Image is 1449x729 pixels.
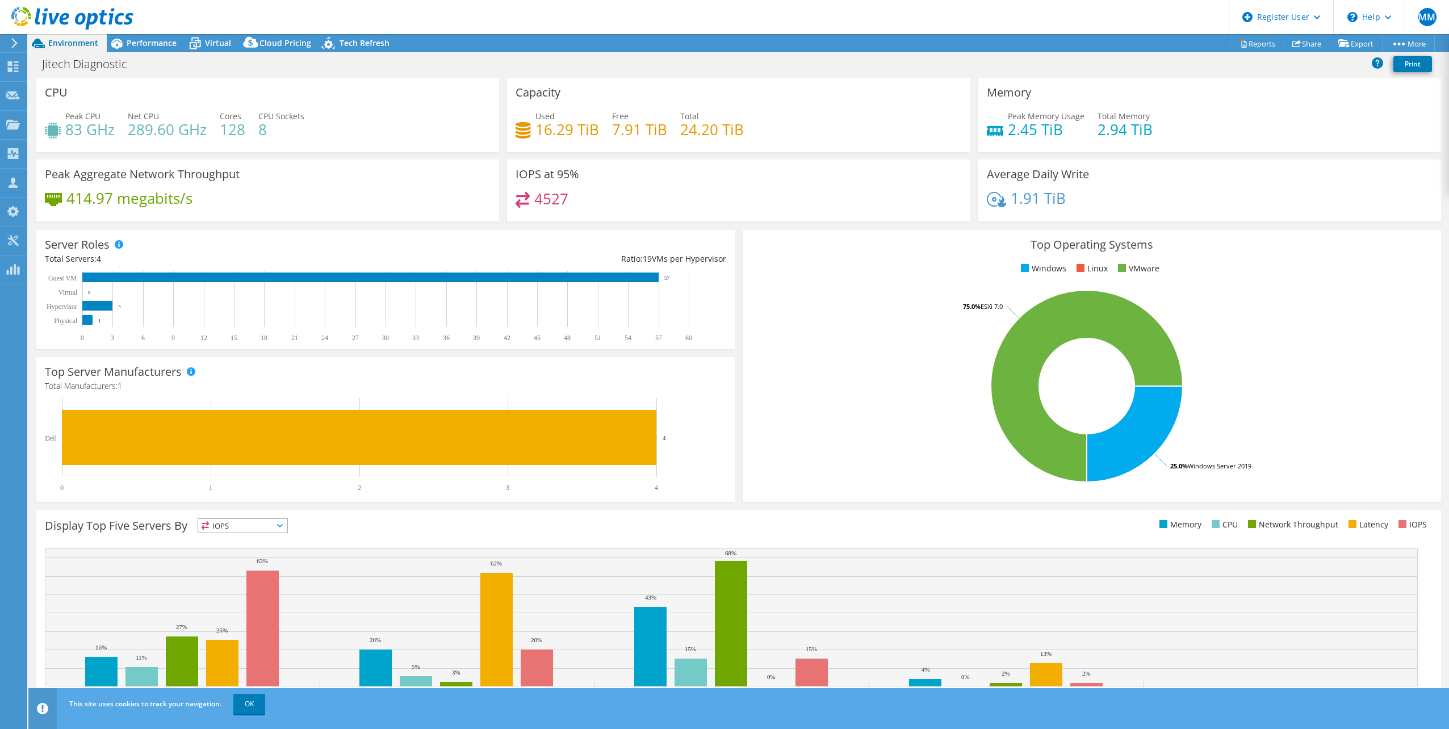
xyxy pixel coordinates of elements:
[491,560,502,567] text: 62%
[118,380,122,391] span: 1
[473,334,480,342] text: 39
[1284,35,1330,52] a: Share
[1393,56,1432,72] a: Print
[47,303,77,311] text: Hypervisor
[987,168,1089,181] h3: Average Daily Write
[257,558,268,564] text: 63%
[200,334,207,342] text: 12
[1074,262,1108,275] li: Linux
[1082,670,1091,677] text: 2%
[258,123,304,136] h4: 8
[1346,518,1388,531] li: Latency
[118,304,121,309] text: 3
[45,253,386,265] div: Total Servers:
[963,302,981,311] tspan: 75.0%
[922,666,930,673] text: 4%
[58,288,78,296] text: Virtual
[65,111,100,122] span: Peak CPU
[452,669,460,676] text: 3%
[1040,650,1052,657] text: 13%
[81,334,84,342] text: 0
[171,334,175,342] text: 9
[261,334,267,342] text: 18
[97,253,101,264] span: 4
[176,623,187,630] text: 27%
[88,290,91,295] text: 0
[643,253,652,264] span: 19
[504,334,510,342] text: 42
[655,484,658,492] text: 4
[1188,462,1251,470] tspan: Windows Server 2019
[1209,518,1238,531] li: CPU
[370,636,381,643] text: 20%
[65,123,115,136] h4: 83 GHz
[259,37,311,48] span: Cloud Pricing
[535,111,555,122] span: Used
[291,334,298,342] text: 21
[645,594,656,601] text: 43%
[1157,518,1201,531] li: Memory
[680,123,744,136] h4: 24.20 TiB
[258,111,304,122] span: CPU Sockets
[60,484,64,492] text: 0
[564,334,571,342] text: 48
[54,317,77,325] text: Physical
[443,334,450,342] text: 36
[1330,35,1383,52] a: Export
[45,380,726,392] h4: Total Manufacturers:
[358,484,361,492] text: 2
[725,550,736,556] text: 68%
[386,253,726,265] div: Ratio: VMs per Hypervisor
[516,168,579,181] h3: IOPS at 95%
[531,636,542,643] text: 20%
[37,58,145,70] h1: Jitech Diagnostic
[516,86,560,99] h3: Capacity
[612,123,667,136] h4: 7.91 TiB
[321,334,328,342] text: 24
[220,111,241,122] span: Cores
[45,434,57,442] text: Dell
[141,334,145,342] text: 6
[535,123,599,136] h4: 16.29 TiB
[1230,35,1284,52] a: Reports
[751,238,1433,251] h3: Top Operating Systems
[231,334,237,342] text: 15
[412,663,420,670] text: 5%
[340,37,390,48] span: Tech Refresh
[685,646,696,652] text: 15%
[136,654,147,661] text: 11%
[233,694,265,714] a: OK
[352,334,359,342] text: 27
[45,86,68,99] h3: CPU
[987,86,1031,99] h3: Memory
[69,699,221,709] span: This site uses cookies to track your navigation.
[534,192,568,205] h4: 4527
[1382,35,1435,52] a: More
[128,123,207,136] h4: 289.60 GHz
[1098,111,1150,122] span: Total Memory
[1018,262,1066,275] li: Windows
[961,673,970,680] text: 0%
[594,334,601,342] text: 51
[98,318,101,324] text: 1
[1008,123,1084,136] h4: 2.45 TiB
[95,644,107,651] text: 16%
[45,238,110,251] h3: Server Roles
[655,334,662,342] text: 57
[685,334,692,342] text: 60
[128,111,159,122] span: Net CPU
[664,275,670,281] text: 57
[1396,518,1427,531] li: IOPS
[1347,12,1358,22] svg: \n
[806,646,817,652] text: 15%
[1002,670,1010,677] text: 2%
[220,123,245,136] h4: 128
[216,627,228,634] text: 25%
[1008,111,1084,122] span: Peak Memory Usage
[127,37,177,48] span: Performance
[209,484,212,492] text: 1
[198,519,287,533] span: IOPS
[981,302,1003,311] tspan: ESXi 7.0
[663,434,666,441] text: 4
[767,673,776,680] text: 0%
